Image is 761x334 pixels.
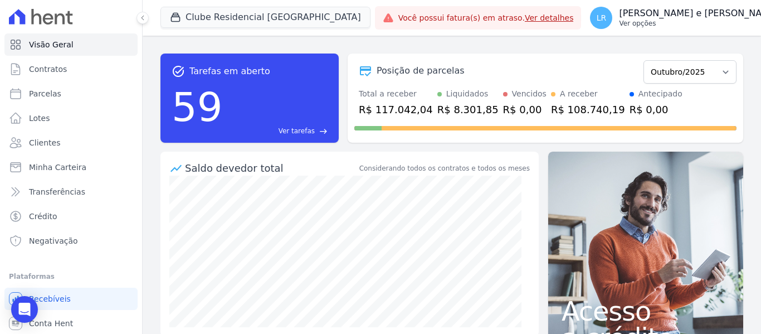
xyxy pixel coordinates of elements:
[29,211,57,222] span: Crédito
[4,205,138,227] a: Crédito
[359,163,530,173] div: Considerando todos os contratos e todos os meses
[4,230,138,252] a: Negativação
[29,318,73,329] span: Conta Hent
[377,64,465,78] div: Posição de parcelas
[29,293,71,304] span: Recebíveis
[4,107,138,129] a: Lotes
[4,181,138,203] a: Transferências
[185,161,357,176] div: Saldo devedor total
[189,65,270,78] span: Tarefas em aberto
[551,102,625,117] div: R$ 108.740,19
[9,270,133,283] div: Plataformas
[172,78,223,136] div: 59
[359,102,433,117] div: R$ 117.042,04
[29,64,67,75] span: Contratos
[279,126,315,136] span: Ver tarefas
[29,162,86,173] span: Minha Carteira
[525,13,574,22] a: Ver detalhes
[597,14,607,22] span: LR
[29,137,60,148] span: Clientes
[29,235,78,246] span: Negativação
[4,33,138,56] a: Visão Geral
[4,83,138,105] a: Parcelas
[319,127,328,135] span: east
[172,65,185,78] span: task_alt
[4,288,138,310] a: Recebíveis
[4,132,138,154] a: Clientes
[359,88,433,100] div: Total a receber
[29,39,74,50] span: Visão Geral
[630,102,682,117] div: R$ 0,00
[562,298,730,325] span: Acesso
[29,186,85,197] span: Transferências
[560,88,598,100] div: A receber
[4,156,138,178] a: Minha Carteira
[398,12,574,24] span: Você possui fatura(s) em atraso.
[160,7,370,28] button: Clube Residencial [GEOGRAPHIC_DATA]
[512,88,547,100] div: Vencidos
[437,102,499,117] div: R$ 8.301,85
[227,126,328,136] a: Ver tarefas east
[4,58,138,80] a: Contratos
[446,88,489,100] div: Liquidados
[11,296,38,323] div: Open Intercom Messenger
[503,102,547,117] div: R$ 0,00
[29,88,61,99] span: Parcelas
[29,113,50,124] span: Lotes
[638,88,682,100] div: Antecipado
